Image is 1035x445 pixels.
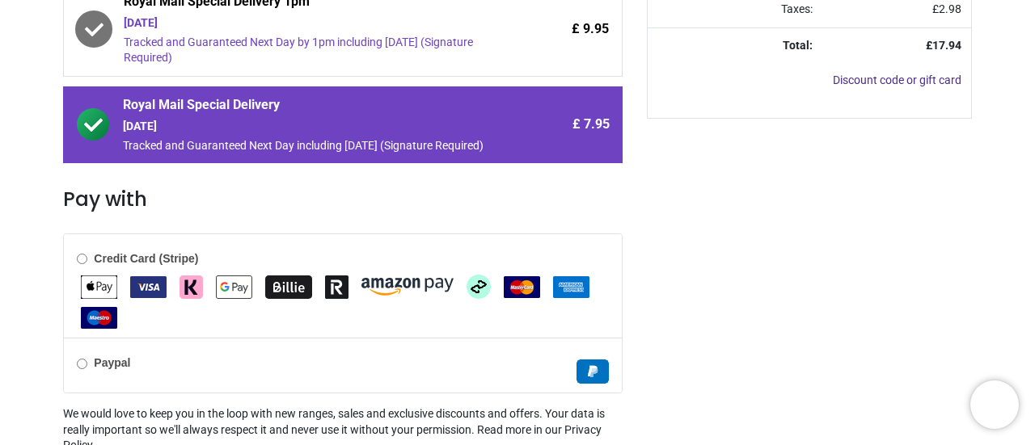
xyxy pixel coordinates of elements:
span: £ [932,2,961,15]
img: Amazon Pay [361,278,454,296]
span: 17.94 [932,39,961,52]
h3: Pay with [63,186,622,213]
span: Maestro [81,310,117,323]
input: Paypal [77,359,87,369]
span: Afterpay Clearpay [467,279,491,292]
img: Afterpay Clearpay [467,275,491,299]
b: Paypal [94,356,130,369]
span: Google Pay [216,279,252,292]
span: VISA [130,279,167,292]
span: Revolut Pay [325,279,349,292]
img: American Express [553,276,589,298]
img: Revolut Pay [325,275,349,299]
span: £ 7.95 [572,115,610,133]
span: Royal Mail Special Delivery [123,96,512,119]
strong: £ [926,39,961,52]
span: Amazon Pay [361,279,454,292]
span: £ 9.95 [572,20,609,38]
span: Billie [265,279,312,292]
span: American Express [553,279,589,292]
img: VISA [130,276,167,298]
iframe: Brevo live chat [970,380,1019,429]
span: 2.98 [939,2,961,15]
span: Klarna [180,279,203,292]
span: Apple Pay [81,279,117,292]
div: [DATE] [124,15,511,31]
strong: Total: [783,39,813,52]
img: Apple Pay [81,275,117,299]
img: Google Pay [216,275,252,299]
span: MasterCard [504,279,540,292]
img: MasterCard [504,276,540,298]
img: Klarna [180,275,203,299]
span: Paypal [577,364,609,377]
a: Discount code or gift card [833,73,961,86]
input: Credit Card (Stripe) [77,254,87,264]
b: Credit Card (Stripe) [94,252,198,265]
img: Billie [265,275,312,299]
img: Paypal [577,359,609,384]
div: Tracked and Guaranteed Next Day including [DATE] (Signature Required) [123,138,512,154]
div: [DATE] [123,119,512,135]
div: Tracked and Guaranteed Next Day by 1pm including [DATE] (Signature Required) [124,35,511,66]
img: Maestro [81,307,117,329]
